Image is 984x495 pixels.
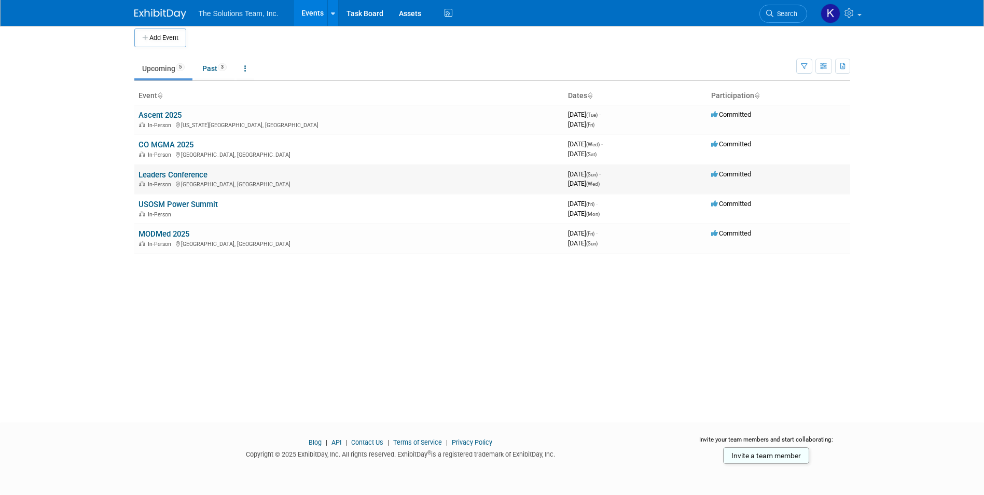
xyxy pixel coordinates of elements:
[568,170,601,178] span: [DATE]
[134,29,186,47] button: Add Event
[351,438,383,446] a: Contact Us
[586,122,594,128] span: (Fri)
[148,211,174,218] span: In-Person
[723,447,809,464] a: Invite a team member
[568,150,597,158] span: [DATE]
[138,170,207,180] a: Leaders Conference
[138,229,189,239] a: MODMed 2025
[218,63,227,71] span: 3
[138,200,218,209] a: USOSM Power Summit
[586,112,598,118] span: (Tue)
[148,152,174,158] span: In-Person
[139,152,145,157] img: In-Person Event
[568,120,594,128] span: [DATE]
[564,87,707,105] th: Dates
[586,241,598,246] span: (Sun)
[134,87,564,105] th: Event
[138,120,560,129] div: [US_STATE][GEOGRAPHIC_DATA], [GEOGRAPHIC_DATA]
[821,4,840,23] img: Kaelon Harris
[393,438,442,446] a: Terms of Service
[139,122,145,127] img: In-Person Event
[134,9,186,19] img: ExhibitDay
[711,229,751,237] span: Committed
[138,180,560,188] div: [GEOGRAPHIC_DATA], [GEOGRAPHIC_DATA]
[309,438,322,446] a: Blog
[586,231,594,237] span: (Fri)
[711,111,751,118] span: Committed
[138,150,560,158] div: [GEOGRAPHIC_DATA], [GEOGRAPHIC_DATA]
[601,140,603,148] span: -
[711,140,751,148] span: Committed
[759,5,807,23] a: Search
[138,239,560,247] div: [GEOGRAPHIC_DATA], [GEOGRAPHIC_DATA]
[586,201,594,207] span: (Fri)
[452,438,492,446] a: Privacy Policy
[148,122,174,129] span: In-Person
[568,200,598,208] span: [DATE]
[568,111,601,118] span: [DATE]
[586,152,597,157] span: (Sat)
[773,10,797,18] span: Search
[157,91,162,100] a: Sort by Event Name
[754,91,759,100] a: Sort by Participation Type
[331,438,341,446] a: API
[568,140,603,148] span: [DATE]
[568,239,598,247] span: [DATE]
[199,9,279,18] span: The Solutions Team, Inc.
[444,438,450,446] span: |
[138,111,182,120] a: Ascent 2025
[707,87,850,105] th: Participation
[586,181,600,187] span: (Wed)
[139,181,145,186] img: In-Person Event
[134,59,192,78] a: Upcoming5
[134,447,668,459] div: Copyright © 2025 ExhibitDay, Inc. All rights reserved. ExhibitDay is a registered trademark of Ex...
[599,111,601,118] span: -
[596,200,598,208] span: -
[139,211,145,216] img: In-Person Event
[427,450,431,456] sup: ®
[323,438,330,446] span: |
[139,241,145,246] img: In-Person Event
[711,170,751,178] span: Committed
[711,200,751,208] span: Committed
[596,229,598,237] span: -
[587,91,592,100] a: Sort by Start Date
[599,170,601,178] span: -
[176,63,185,71] span: 5
[683,435,850,451] div: Invite your team members and start collaborating:
[385,438,392,446] span: |
[148,181,174,188] span: In-Person
[148,241,174,247] span: In-Person
[586,172,598,177] span: (Sun)
[586,211,600,217] span: (Mon)
[343,438,350,446] span: |
[568,180,600,187] span: [DATE]
[568,210,600,217] span: [DATE]
[195,59,234,78] a: Past3
[138,140,193,149] a: CO MGMA 2025
[568,229,598,237] span: [DATE]
[586,142,600,147] span: (Wed)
